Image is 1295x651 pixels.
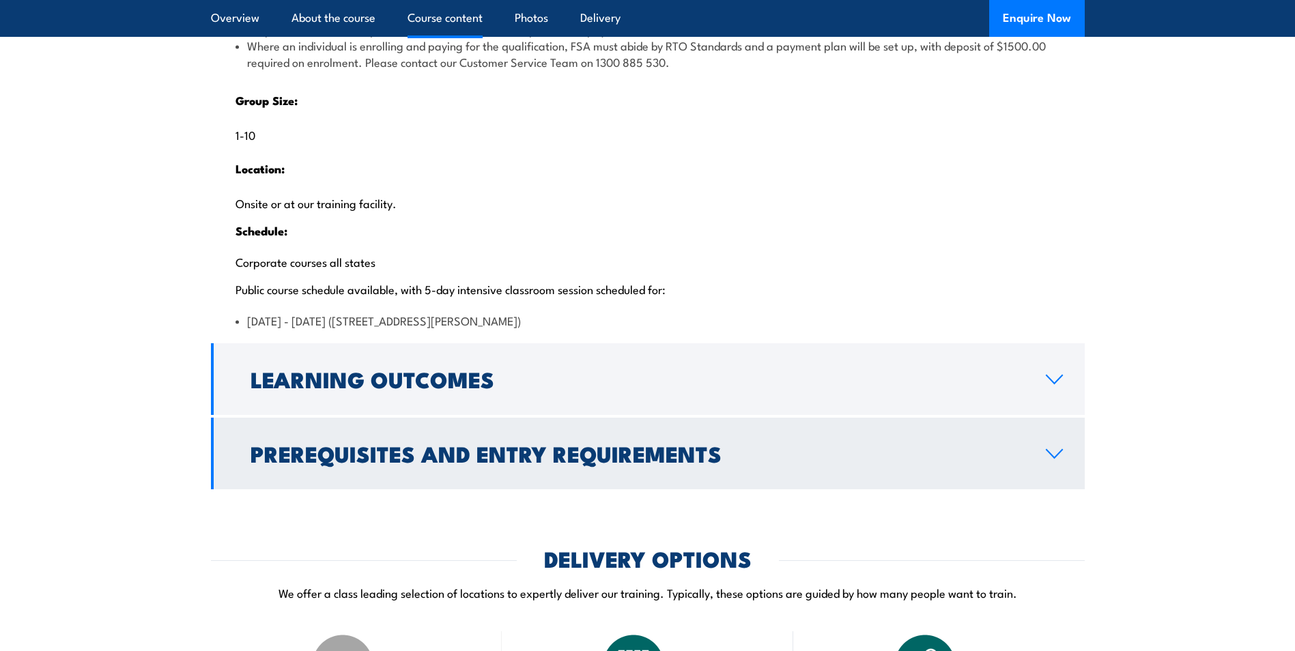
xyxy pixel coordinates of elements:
strong: Location: [236,160,285,177]
p: 1-10 [236,128,1060,141]
p: We offer a class leading selection of locations to expertly deliver our training. Typically, thes... [211,585,1085,601]
p: Onsite or at our training facility. [236,196,1060,237]
strong: Group Size: [236,91,298,109]
h2: Learning Outcomes [251,369,1024,388]
strong: Schedule: [236,222,287,240]
li: [DATE] - [DATE] ([STREET_ADDRESS][PERSON_NAME]) [236,313,1060,328]
p: Corporate courses all states Public course schedule available, with 5-day intensive classroom ses... [236,255,1060,295]
h2: Prerequisites and Entry Requirements [251,444,1024,463]
h2: DELIVERY OPTIONS [544,549,752,568]
a: Learning Outcomes [211,343,1085,415]
a: Prerequisites and Entry Requirements [211,418,1085,489]
li: Where an individual is enrolling and paying for the qualification, FSA must abide by RTO Standard... [236,38,1060,70]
